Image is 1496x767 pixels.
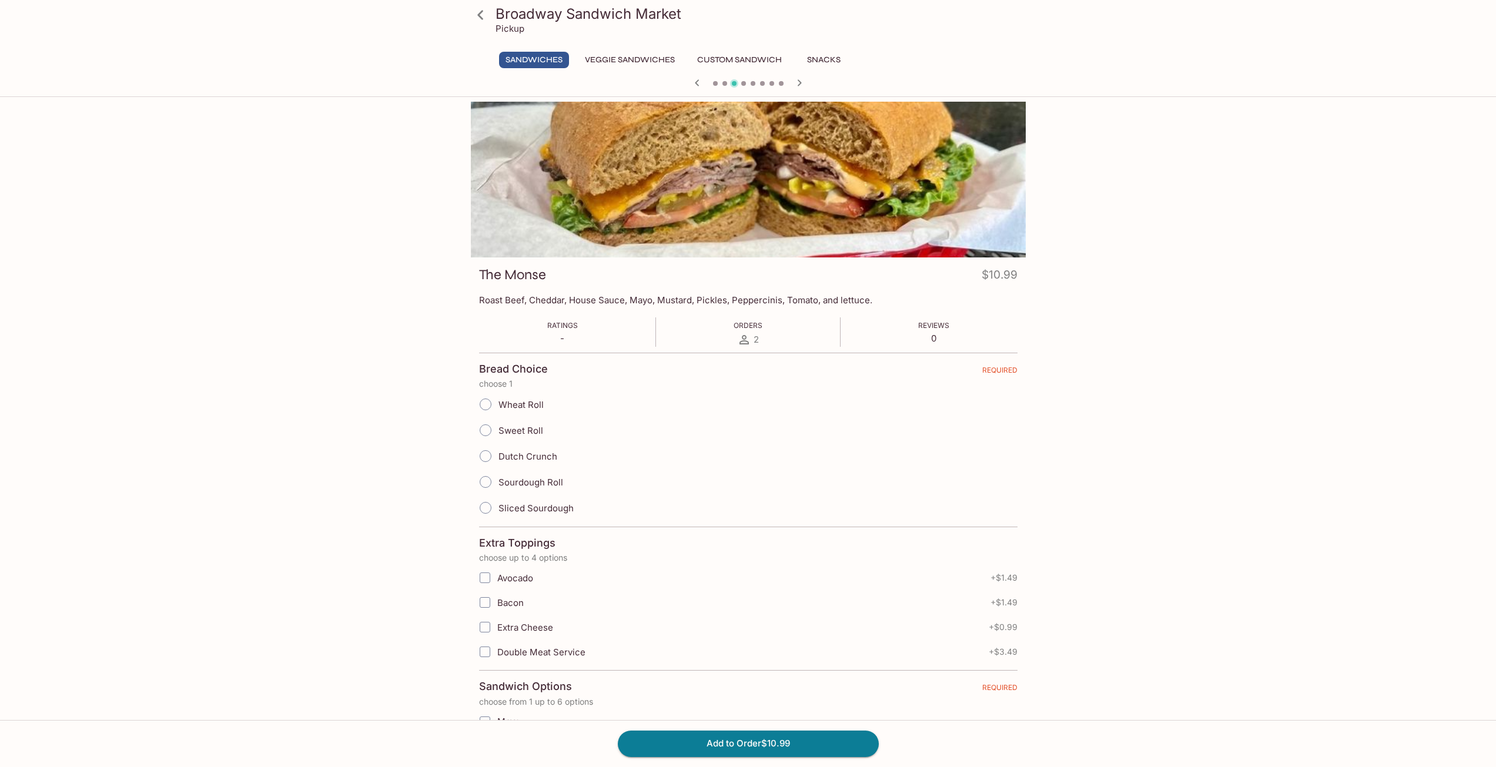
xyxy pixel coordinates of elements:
[990,598,1018,607] span: + $1.49
[547,333,578,344] p: -
[471,102,1026,257] div: The Monse
[498,425,543,436] span: Sweet Roll
[498,477,563,488] span: Sourdough Roll
[498,503,574,514] span: Sliced Sourdough
[497,647,585,658] span: Double Meat Service
[798,52,851,68] button: Snacks
[479,537,555,550] h4: Extra Toppings
[497,572,533,584] span: Avocado
[497,597,524,608] span: Bacon
[479,379,1018,388] p: choose 1
[479,680,572,693] h4: Sandwich Options
[499,52,569,68] button: Sandwiches
[734,321,762,330] span: Orders
[479,553,1018,562] p: choose up to 4 options
[918,321,949,330] span: Reviews
[496,23,524,34] p: Pickup
[547,321,578,330] span: Ratings
[918,333,949,344] p: 0
[578,52,681,68] button: Veggie Sandwiches
[982,683,1018,696] span: REQUIRED
[989,622,1018,632] span: + $0.99
[989,647,1018,657] span: + $3.49
[754,334,759,345] span: 2
[498,451,557,462] span: Dutch Crunch
[479,294,1018,306] p: Roast Beef, Cheddar, House Sauce, Mayo, Mustard, Pickles, Peppercinis, Tomato, and lettuce.
[479,697,1018,706] p: choose from 1 up to 6 options
[990,573,1018,582] span: + $1.49
[982,266,1018,289] h4: $10.99
[498,399,544,410] span: Wheat Roll
[691,52,788,68] button: Custom Sandwich
[497,716,520,727] span: Mayo
[497,622,553,633] span: Extra Cheese
[496,5,1021,23] h3: Broadway Sandwich Market
[982,366,1018,379] span: REQUIRED
[479,363,548,376] h4: Bread Choice
[479,266,546,284] h3: The Monse
[618,731,879,756] button: Add to Order$10.99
